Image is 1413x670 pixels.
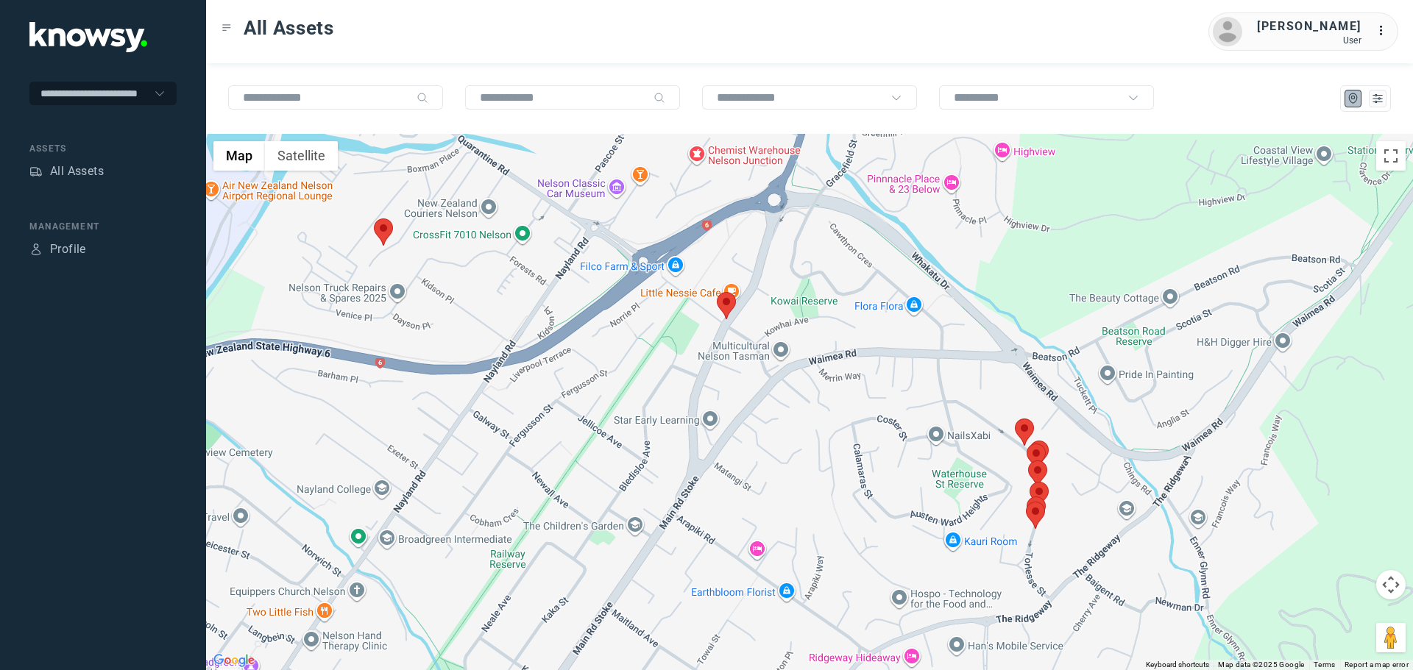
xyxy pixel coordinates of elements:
div: : [1376,22,1394,40]
a: Open this area in Google Maps (opens a new window) [210,651,258,670]
button: Toggle fullscreen view [1376,141,1406,171]
div: All Assets [50,163,104,180]
button: Show street map [213,141,265,171]
a: AssetsAll Assets [29,163,104,180]
img: avatar.png [1213,17,1242,46]
div: Assets [29,165,43,178]
div: Assets [29,142,177,155]
div: Search [417,92,428,104]
button: Map camera controls [1376,570,1406,599]
tspan: ... [1377,25,1392,36]
button: Drag Pegman onto the map to open Street View [1376,623,1406,652]
div: : [1376,22,1394,42]
div: User [1257,35,1361,46]
img: Google [210,651,258,670]
div: Search [654,92,665,104]
a: ProfileProfile [29,240,86,258]
div: Profile [50,240,86,258]
div: Map [1347,92,1360,105]
span: All Assets [244,15,334,41]
img: Application Logo [29,22,147,52]
button: Keyboard shortcuts [1146,660,1209,670]
div: Management [29,220,177,233]
div: Profile [29,243,43,256]
div: Toggle Menu [222,23,232,33]
div: [PERSON_NAME] [1257,18,1361,35]
a: Terms [1314,660,1336,669]
div: List [1371,92,1384,105]
span: Map data ©2025 Google [1218,660,1304,669]
button: Show satellite imagery [265,141,338,171]
a: Report a map error [1345,660,1409,669]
